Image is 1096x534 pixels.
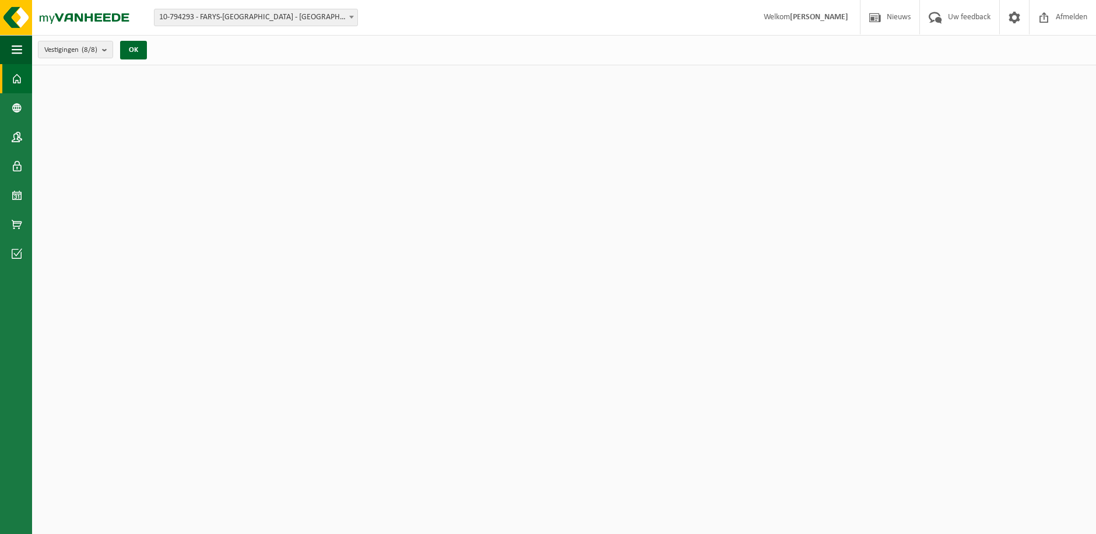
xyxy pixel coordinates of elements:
strong: [PERSON_NAME] [790,13,848,22]
button: OK [120,41,147,59]
count: (8/8) [82,46,97,54]
span: Vestigingen [44,41,97,59]
span: 10-794293 - FARYS-ASSE - ASSE [154,9,358,26]
button: Vestigingen(8/8) [38,41,113,58]
span: 10-794293 - FARYS-ASSE - ASSE [154,9,357,26]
